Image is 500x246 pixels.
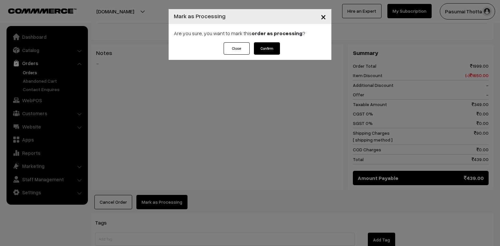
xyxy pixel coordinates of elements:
[315,7,331,27] button: Close
[174,12,226,20] h4: Mark as Processing
[254,42,280,55] button: Confirm
[252,30,302,36] strong: order as processing
[224,42,250,55] button: Close
[169,24,331,42] div: Are you sure, you want to mark this ?
[321,10,326,22] span: ×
